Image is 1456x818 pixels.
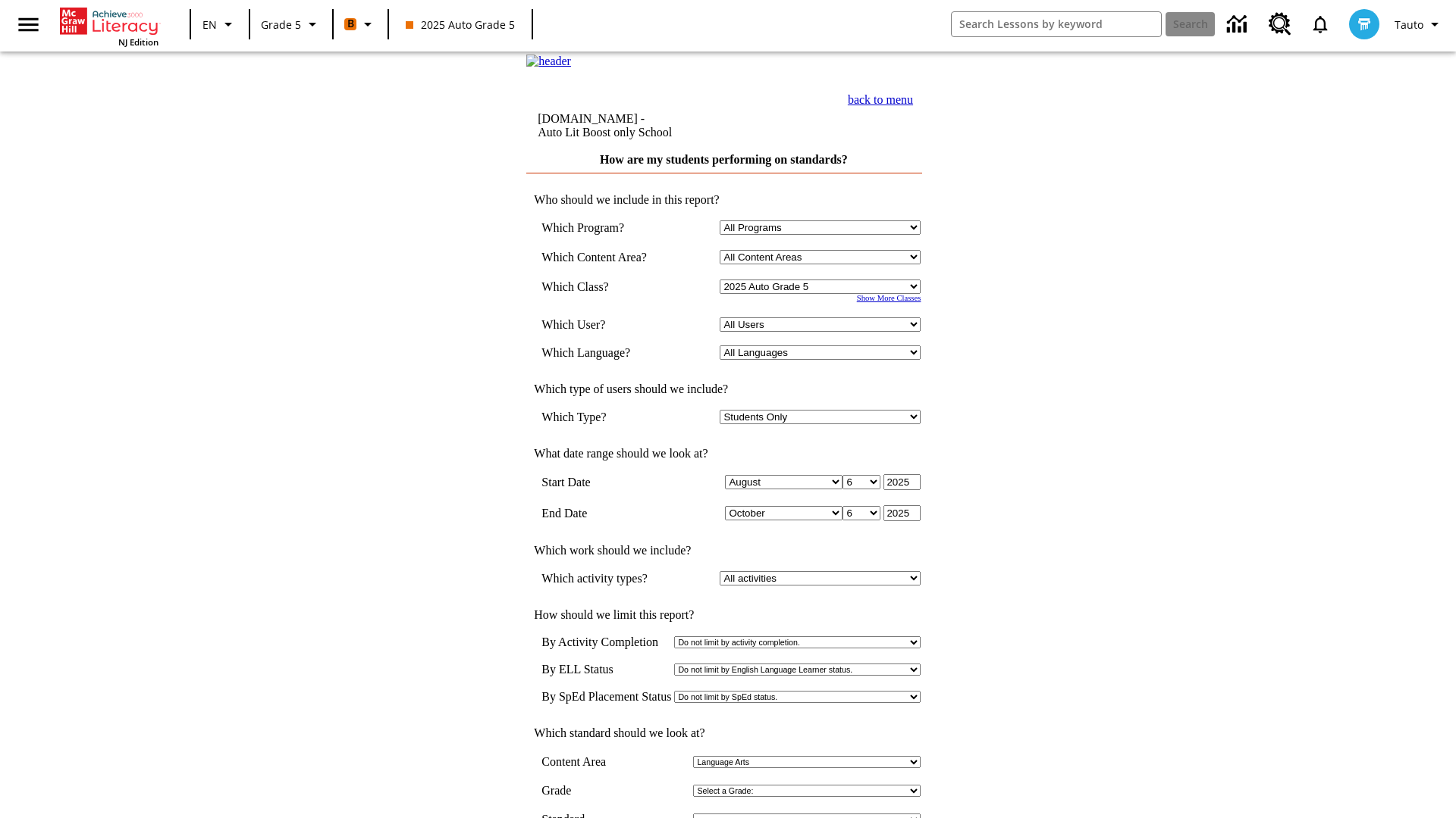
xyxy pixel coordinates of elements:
[541,784,585,798] td: Grade
[347,14,354,33] span: B
[255,11,328,38] button: Grade: Grade 5, Select a grade
[196,11,244,38] button: Language: EN, Select a language
[406,17,515,33] span: 2025 Auto Grade 5
[261,17,301,33] span: Grade 5
[848,93,913,106] a: back to menu
[526,726,921,740] td: Which standard should we look at?
[952,12,1161,36] input: search field
[1260,4,1301,45] a: Resource Center, Will open in new tab
[541,755,625,769] td: Content Area
[857,294,921,302] a: Show More Classes
[526,193,921,207] td: Who should we include in this report?
[541,505,669,521] td: End Date
[600,153,848,166] a: How are my students performing on standards?
[1389,11,1450,38] button: Profile/Settings
[526,608,921,622] td: How should we limit this report?
[118,36,158,48] span: NJ Edition
[538,112,769,139] td: [DOMAIN_NAME] -
[526,544,921,557] td: Which work should we include?
[541,474,669,490] td: Start Date
[6,2,51,47] button: Open side menu
[60,5,158,48] div: Home
[541,317,669,332] td: Which User?
[202,17,217,33] span: EN
[1301,5,1340,44] a: Notifications
[541,279,669,294] td: Which Class?
[541,251,647,264] nobr: Which Content Area?
[526,55,571,68] img: header
[1340,5,1389,44] button: Select a new avatar
[541,410,669,424] td: Which Type?
[338,11,383,38] button: Boost Class color is orange. Change class color
[541,635,671,649] td: By Activity Completion
[1395,17,1423,33] span: Tauto
[1349,9,1379,39] img: avatar image
[526,382,921,396] td: Which type of users should we include?
[526,447,921,461] td: What date range should we look at?
[541,690,671,704] td: By SpEd Placement Status
[538,126,672,139] nobr: Auto Lit Boost only School
[541,571,669,585] td: Which activity types?
[541,345,669,360] td: Which Language?
[541,663,671,676] td: By ELL Status
[541,220,669,235] td: Which Program?
[1218,4,1260,45] a: Data Center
